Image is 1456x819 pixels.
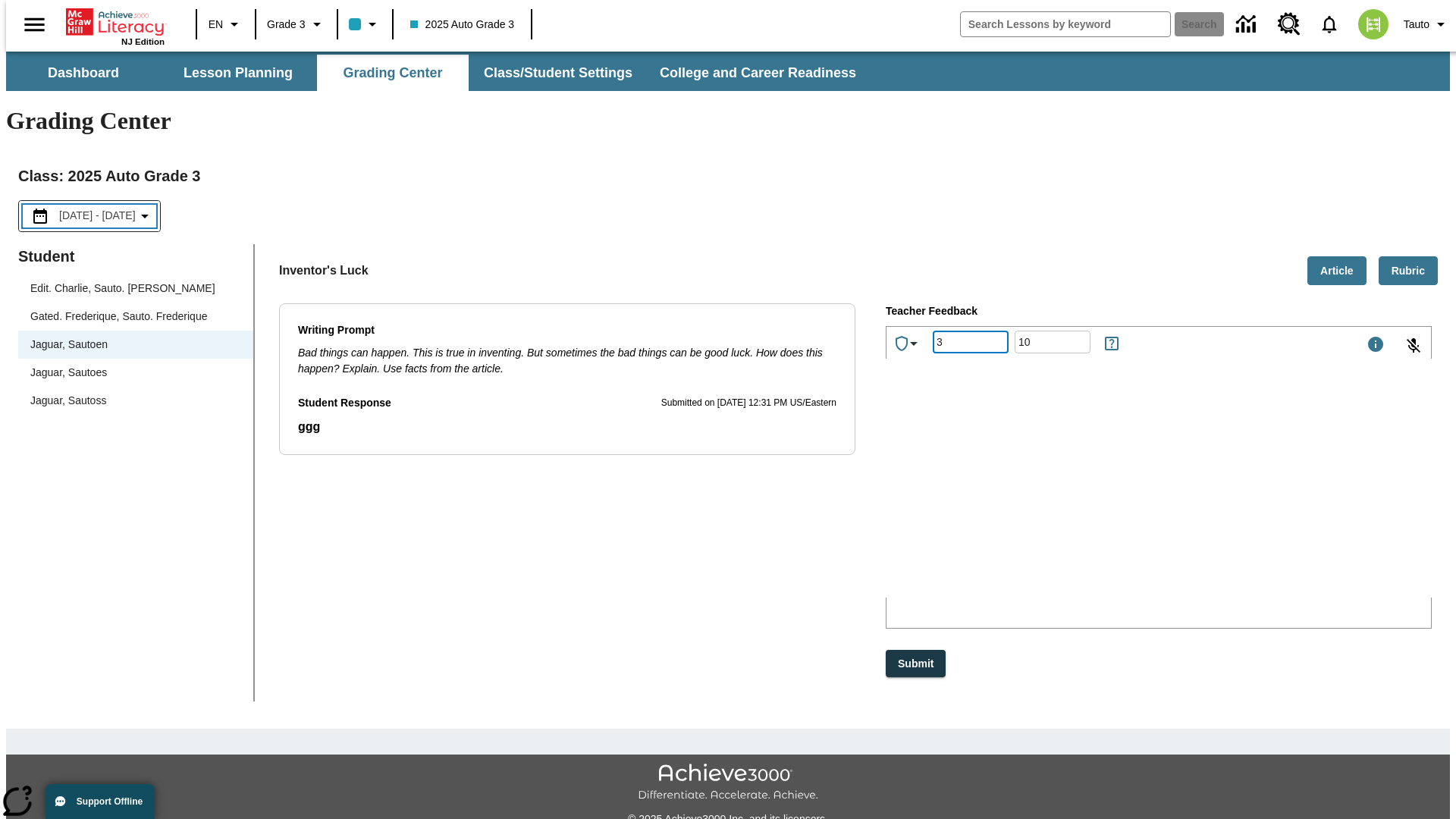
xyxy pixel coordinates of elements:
[298,418,836,436] p: ggg
[1307,256,1367,286] button: Article, Will open in new tab
[18,331,253,359] div: Jaguar, Sautoen
[1358,9,1389,39] img: avatar image
[18,387,253,415] div: Jaguar, Sautoss
[6,52,1450,91] div: SubNavbar
[298,418,836,436] p: Student Response
[6,55,870,91] div: SubNavbar
[202,11,250,38] button: Language: EN, Select a language
[661,396,836,411] p: Submitted on [DATE] 12:31 PM US/Eastern
[410,17,515,33] span: 2025 Auto Grade 3
[121,37,165,46] span: NJ Edition
[30,337,241,353] span: Jaguar, Sautoen
[6,12,221,26] p: FpsUBS
[77,796,143,807] span: Support Offline
[209,17,223,33] span: EN
[6,12,221,26] body: Type your response here.
[648,55,868,91] button: College and Career Readiness
[1398,11,1456,38] button: Profile/Settings
[343,11,388,38] button: Class color is light blue. Change class color
[18,275,253,303] div: Edit. Charlie, Sauto. [PERSON_NAME]
[933,322,1009,362] input: Grade: Letters, numbers, %, + and - are allowed.
[886,650,946,678] button: Submit
[66,7,165,37] a: Home
[1404,17,1429,33] span: Tauto
[30,309,241,325] span: Gated. Frederique, Sauto. Frederique
[18,303,253,331] div: Gated. Frederique, Sauto. Frederique
[30,281,241,297] span: Edit. Charlie, Sauto. [PERSON_NAME]
[267,17,306,33] span: Grade 3
[18,244,253,268] p: Student
[59,208,136,224] span: [DATE] - [DATE]
[1015,322,1090,362] input: Points: Must be equal to or less than 25.
[1349,5,1398,44] button: Select a new avatar
[45,784,155,819] button: Support Offline
[1015,331,1090,353] div: Points: Must be equal to or less than 25.
[961,12,1170,36] input: search field
[638,764,818,802] img: Achieve3000 Differentiate Accelerate Achieve
[1367,335,1385,356] div: Maximum 1000 characters Press Escape to exit toolbar and use left and right arrow keys to access ...
[18,359,253,387] div: Jaguar, Sautoes
[162,55,314,91] button: Lesson Planning
[472,55,645,91] button: Class/Student Settings
[298,322,836,339] p: Writing Prompt
[261,11,332,38] button: Grade: Grade 3, Select a grade
[1379,256,1438,286] button: Rubric, Will open in new tab
[18,164,1438,188] h2: Class : 2025 Auto Grade 3
[1227,4,1269,45] a: Data Center
[30,393,241,409] span: Jaguar, Sautoss
[12,2,57,47] button: Open side menu
[886,328,929,359] button: Achievements
[30,365,241,381] span: Jaguar, Sautoes
[66,5,165,46] div: Home
[6,107,1450,135] h1: Grading Center
[298,395,391,412] p: Student Response
[8,55,159,91] button: Dashboard
[1395,328,1432,364] button: Click to activate and allow voice recognition
[1269,4,1310,45] a: Resource Center, Will open in new tab
[1310,5,1349,44] a: Notifications
[933,331,1009,353] div: Grade: Letters, numbers, %, + and - are allowed.
[886,303,1432,320] p: Teacher Feedback
[279,262,369,280] p: Inventor's Luck
[25,207,154,225] button: Select the date range menu item
[317,55,469,91] button: Grading Center
[298,345,836,377] p: Bad things can happen. This is true in inventing. But sometimes the bad things can be good luck. ...
[1097,328,1127,359] button: Rules for Earning Points and Achievements, Will open in new tab
[136,207,154,225] svg: Collapse Date Range Filter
